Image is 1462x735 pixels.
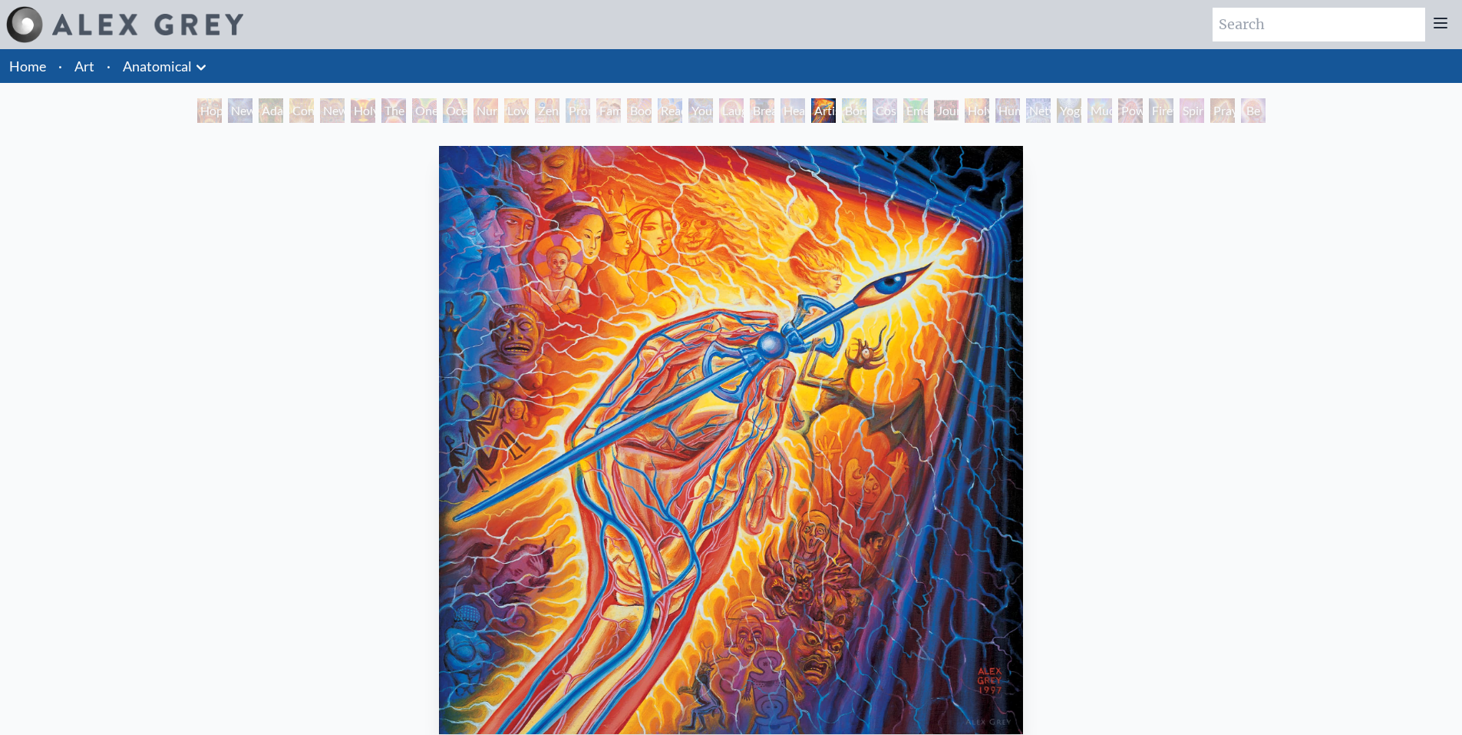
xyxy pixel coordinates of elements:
[934,98,959,123] div: Journey of the Wounded Healer
[1241,98,1266,123] div: Be a Good Human Being
[995,98,1020,123] div: Human Geometry
[197,98,222,123] div: Hope
[535,98,559,123] div: Zena Lotus
[443,98,467,123] div: Ocean of Love Bliss
[439,146,1023,734] img: Artists-Hand-1997-Alex-Grey-watermarked.jpg
[474,98,498,123] div: Nursing
[1213,8,1425,41] input: Search
[320,98,345,123] div: New Man New Woman
[688,98,713,123] div: Young & Old
[123,55,192,77] a: Anatomical
[1149,98,1173,123] div: Firewalking
[52,49,68,83] li: ·
[811,98,836,123] div: Artist's Hand
[101,49,117,83] li: ·
[1057,98,1081,123] div: Yogi & the Möbius Sphere
[1210,98,1235,123] div: Praying Hands
[781,98,805,123] div: Healing
[658,98,682,123] div: Reading
[1026,98,1051,123] div: Networks
[351,98,375,123] div: Holy Grail
[750,98,774,123] div: Breathing
[719,98,744,123] div: Laughing Man
[228,98,252,123] div: New Man [DEMOGRAPHIC_DATA]: [DEMOGRAPHIC_DATA] Mind
[412,98,437,123] div: One Taste
[9,58,46,74] a: Home
[903,98,928,123] div: Emerald Grail
[504,98,529,123] div: Love Circuit
[74,55,94,77] a: Art
[381,98,406,123] div: The Kiss
[259,98,283,123] div: Adam & Eve
[627,98,652,123] div: Boo-boo
[596,98,621,123] div: Family
[289,98,314,123] div: Contemplation
[566,98,590,123] div: Promise
[1087,98,1112,123] div: Mudra
[1118,98,1143,123] div: Power to the Peaceful
[1180,98,1204,123] div: Spirit Animates the Flesh
[842,98,866,123] div: Bond
[873,98,897,123] div: Cosmic Lovers
[965,98,989,123] div: Holy Fire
